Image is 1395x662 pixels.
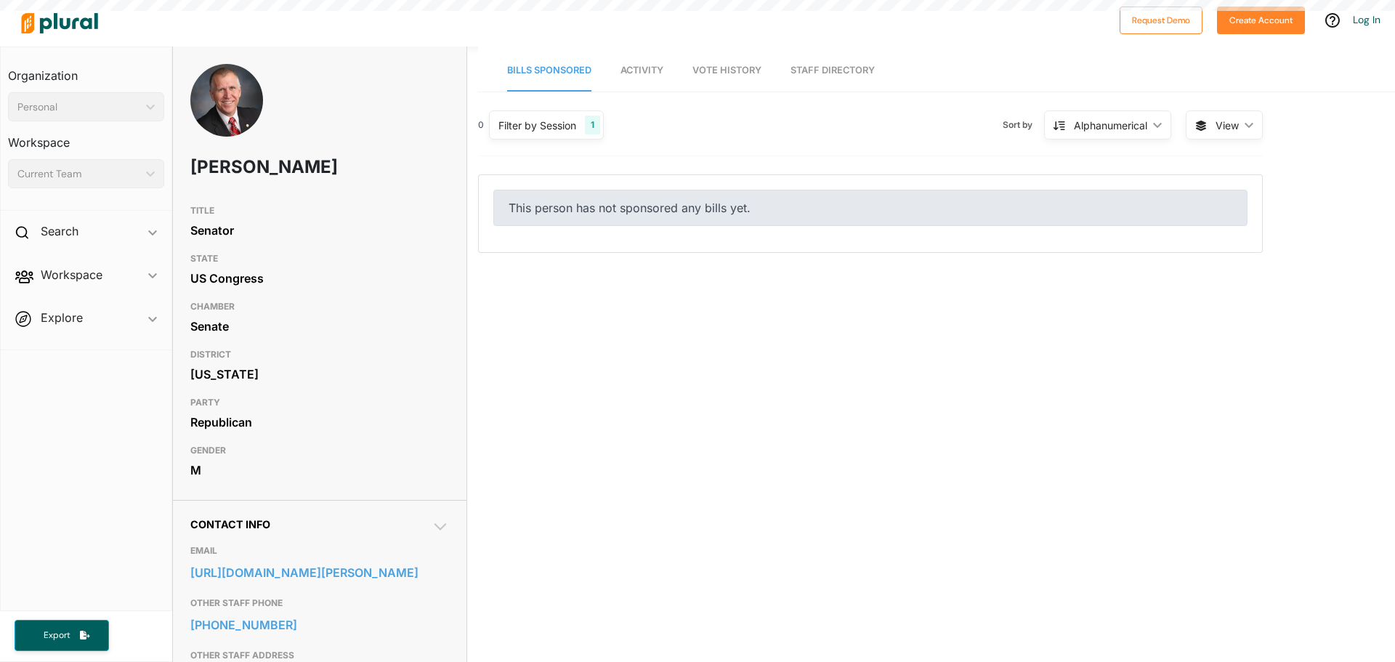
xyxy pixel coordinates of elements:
[190,411,449,433] div: Republican
[190,394,449,411] h3: PARTY
[790,50,875,92] a: Staff Directory
[1120,12,1202,27] a: Request Demo
[190,542,449,560] h3: EMAIL
[493,190,1248,226] div: This person has not sponsored any bills yet.
[8,121,164,153] h3: Workspace
[507,65,591,76] span: Bills Sponsored
[190,442,449,459] h3: GENDER
[190,267,449,289] div: US Congress
[190,202,449,219] h3: TITLE
[190,145,345,189] h1: [PERSON_NAME]
[15,620,109,651] button: Export
[1353,13,1380,26] a: Log In
[1216,118,1239,133] span: View
[1003,118,1044,132] span: Sort by
[1074,118,1147,133] div: Alphanumerical
[585,116,600,134] div: 1
[190,363,449,385] div: [US_STATE]
[190,518,270,530] span: Contact Info
[692,50,761,92] a: Vote History
[190,562,449,584] a: [URL][DOMAIN_NAME][PERSON_NAME]
[498,118,576,133] div: Filter by Session
[190,64,263,153] img: Headshot of Thom Tillis
[190,594,449,612] h3: OTHER STAFF PHONE
[8,55,164,86] h3: Organization
[190,219,449,241] div: Senator
[1120,7,1202,34] button: Request Demo
[190,250,449,267] h3: STATE
[507,50,591,92] a: Bills Sponsored
[33,629,80,642] span: Export
[190,315,449,337] div: Senate
[190,614,449,636] a: [PHONE_NUMBER]
[620,50,663,92] a: Activity
[190,346,449,363] h3: DISTRICT
[190,298,449,315] h3: CHAMBER
[1217,12,1305,27] a: Create Account
[17,166,140,182] div: Current Team
[1217,7,1305,34] button: Create Account
[190,459,449,481] div: M
[17,100,140,115] div: Personal
[41,223,78,239] h2: Search
[620,65,663,76] span: Activity
[692,65,761,76] span: Vote History
[478,118,484,132] div: 0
